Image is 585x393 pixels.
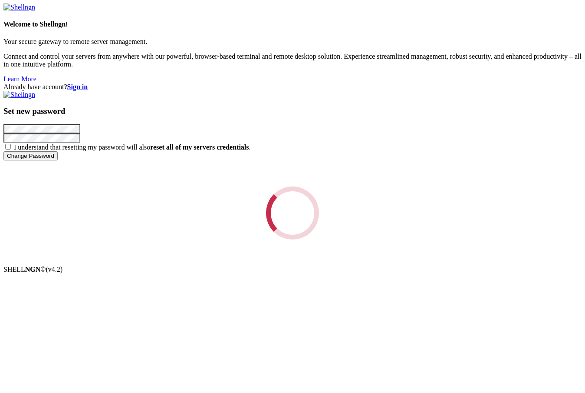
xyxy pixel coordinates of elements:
a: Learn More [3,75,36,83]
div: Loading... [262,182,324,244]
b: reset all of my servers credentials [150,143,249,151]
div: Already have account? [3,83,582,91]
h3: Set new password [3,107,582,116]
span: I understand that resetting my password will also . [14,143,251,151]
input: I understand that resetting my password will alsoreset all of my servers credentials. [5,144,11,150]
b: NGN [25,266,41,273]
p: Your secure gateway to remote server management. [3,38,582,46]
span: SHELL © [3,266,62,273]
input: Change Password [3,151,58,160]
h4: Welcome to Shellngn! [3,20,582,28]
img: Shellngn [3,3,35,11]
span: 4.2.0 [46,266,63,273]
a: Sign in [67,83,88,90]
img: Shellngn [3,91,35,99]
p: Connect and control your servers from anywhere with our powerful, browser-based terminal and remo... [3,53,582,68]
